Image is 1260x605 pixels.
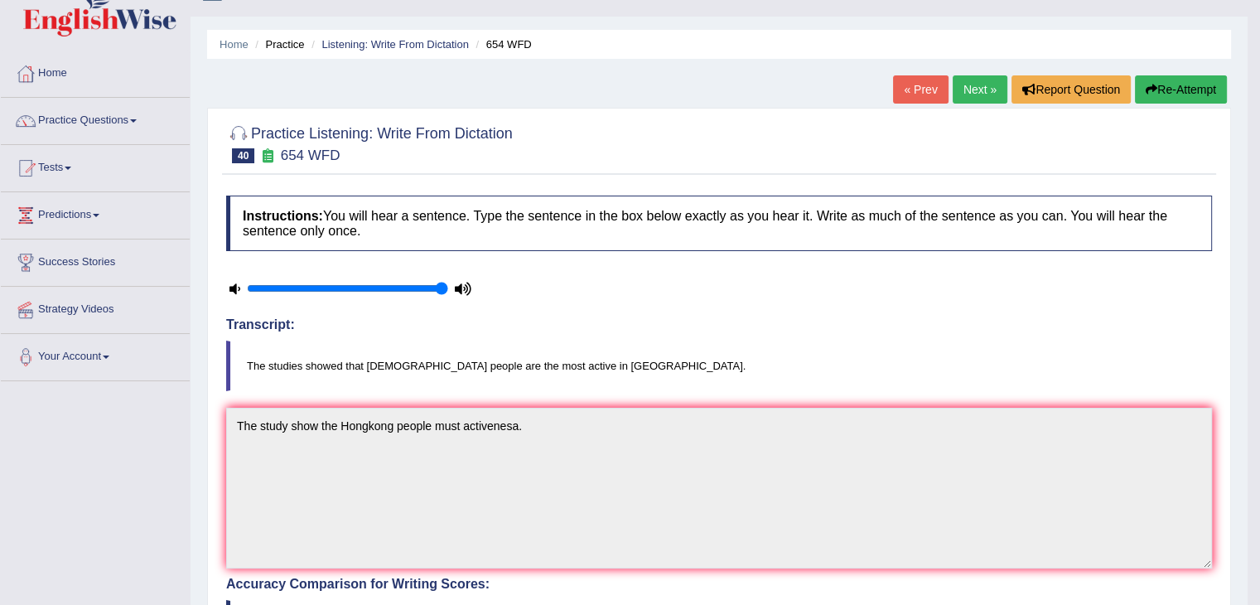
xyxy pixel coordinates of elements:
[1,334,190,375] a: Your Account
[472,36,532,52] li: 654 WFD
[251,36,304,52] li: Practice
[226,341,1212,391] blockquote: The studies showed that [DEMOGRAPHIC_DATA] people are the most active in [GEOGRAPHIC_DATA].
[1,287,190,328] a: Strategy Videos
[220,38,249,51] a: Home
[226,577,1212,592] h4: Accuracy Comparison for Writing Scores:
[226,317,1212,332] h4: Transcript:
[232,148,254,163] span: 40
[1,192,190,234] a: Predictions
[1,51,190,92] a: Home
[953,75,1007,104] a: Next »
[226,196,1212,251] h4: You will hear a sentence. Type the sentence in the box below exactly as you hear it. Write as muc...
[1,240,190,281] a: Success Stories
[1135,75,1227,104] button: Re-Attempt
[243,209,323,223] b: Instructions:
[893,75,948,104] a: « Prev
[1,145,190,186] a: Tests
[1011,75,1131,104] button: Report Question
[258,148,276,164] small: Exam occurring question
[321,38,469,51] a: Listening: Write From Dictation
[226,122,513,163] h2: Practice Listening: Write From Dictation
[281,148,340,163] small: 654 WFD
[1,98,190,139] a: Practice Questions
